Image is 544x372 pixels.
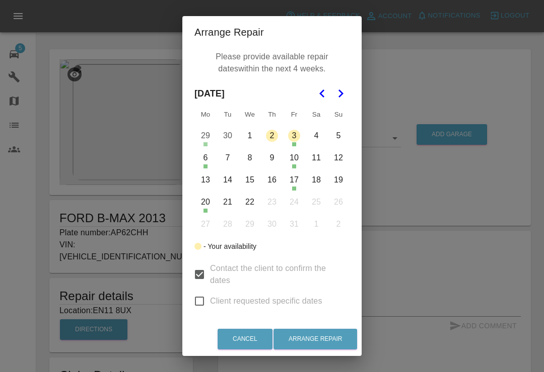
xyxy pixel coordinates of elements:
[306,147,327,168] button: Saturday, October 11th, 2025
[239,169,260,191] button: Wednesday, October 15th, 2025
[327,105,350,125] th: Sunday
[199,48,345,77] p: Please provide available repair dates within the next 4 weeks.
[283,105,305,125] th: Friday
[261,214,283,235] button: Thursday, October 30th, 2025
[328,214,349,235] button: Sunday, November 2nd, 2025
[194,82,225,105] span: [DATE]
[182,16,362,48] h2: Arrange Repair
[328,169,349,191] button: Sunday, October 19th, 2025
[284,125,305,146] button: Friday, October 3rd, 2025
[194,105,350,235] table: October 2025
[305,105,327,125] th: Saturday
[218,329,273,349] button: Cancel
[217,125,238,146] button: Tuesday, September 30th, 2025
[306,125,327,146] button: Saturday, October 4th, 2025
[313,84,331,103] button: Go to the Previous Month
[261,105,283,125] th: Thursday
[328,125,349,146] button: Sunday, October 5th, 2025
[210,262,342,287] span: Contact the client to confirm the dates
[261,192,283,213] button: Thursday, October 23rd, 2025
[239,192,260,213] button: Wednesday, October 22nd, 2025
[217,214,238,235] button: Tuesday, October 28th, 2025
[261,125,283,146] button: Thursday, October 2nd, 2025
[239,125,260,146] button: Wednesday, October 1st, 2025
[284,147,305,168] button: Friday, October 10th, 2025
[195,169,216,191] button: Monday, October 13th, 2025
[195,192,216,213] button: Monday, October 20th, 2025
[284,214,305,235] button: Friday, October 31st, 2025
[203,240,256,252] div: - Your availability
[217,192,238,213] button: Tuesday, October 21st, 2025
[331,84,350,103] button: Go to the Next Month
[284,169,305,191] button: Friday, October 17th, 2025
[210,295,322,307] span: Client requested specific dates
[217,105,239,125] th: Tuesday
[195,214,216,235] button: Monday, October 27th, 2025
[284,192,305,213] button: Friday, October 24th, 2025
[274,329,357,349] button: Arrange Repair
[217,169,238,191] button: Tuesday, October 14th, 2025
[217,147,238,168] button: Tuesday, October 7th, 2025
[261,169,283,191] button: Thursday, October 16th, 2025
[194,105,217,125] th: Monday
[328,147,349,168] button: Sunday, October 12th, 2025
[306,214,327,235] button: Saturday, November 1st, 2025
[195,147,216,168] button: Monday, October 6th, 2025
[328,192,349,213] button: Sunday, October 26th, 2025
[306,192,327,213] button: Saturday, October 25th, 2025
[239,147,260,168] button: Wednesday, October 8th, 2025
[261,147,283,168] button: Thursday, October 9th, 2025
[239,105,261,125] th: Wednesday
[195,125,216,146] button: Monday, September 29th, 2025
[239,214,260,235] button: Wednesday, October 29th, 2025
[306,169,327,191] button: Saturday, October 18th, 2025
